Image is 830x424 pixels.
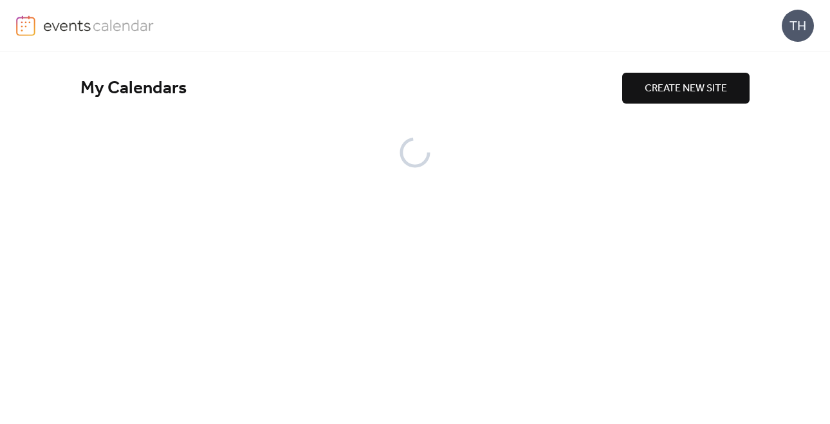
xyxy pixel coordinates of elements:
img: logo [16,15,35,36]
button: CREATE NEW SITE [622,73,750,104]
div: TH [782,10,814,42]
img: logo-type [43,15,154,35]
div: My Calendars [80,77,622,100]
span: CREATE NEW SITE [645,81,727,97]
